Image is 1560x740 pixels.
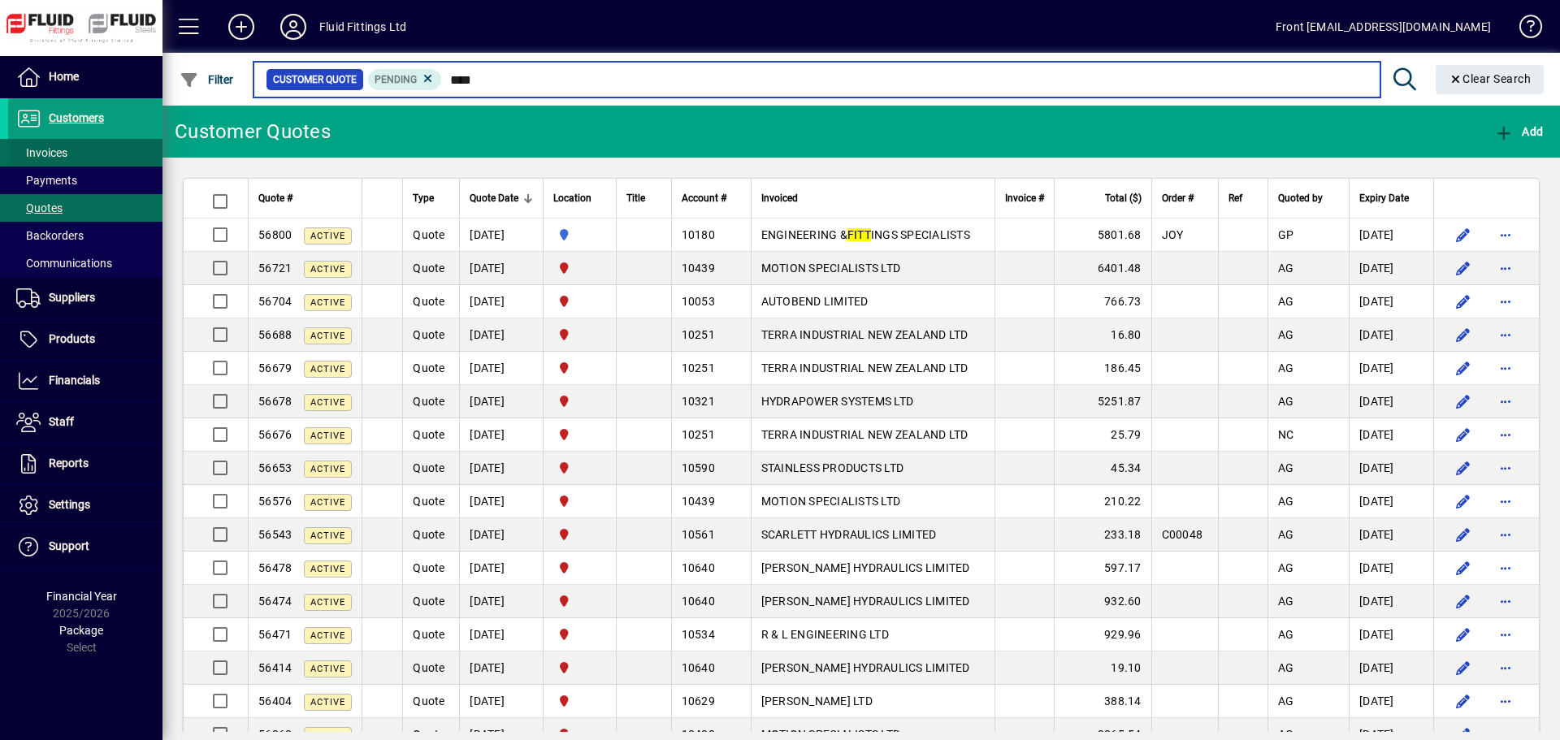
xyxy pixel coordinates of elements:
button: More options [1493,322,1519,348]
span: Customers [49,111,104,124]
button: Edit [1450,621,1476,647]
span: Quote [413,361,444,374]
span: Active [310,697,345,708]
td: 597.17 [1054,552,1151,585]
button: More options [1493,588,1519,614]
a: Settings [8,485,162,526]
td: 388.14 [1054,685,1151,718]
button: More options [1493,388,1519,414]
td: [DATE] [459,485,543,518]
span: JOY [1162,228,1184,241]
div: Ref [1228,189,1258,207]
span: CHRISTCHURCH [553,259,606,277]
span: 56800 [258,228,292,241]
span: Quotes [16,201,63,214]
button: More options [1493,288,1519,314]
button: Add [1490,117,1547,146]
span: ENGINEERING & INGS SPECIALISTS [761,228,970,241]
span: 10251 [682,361,715,374]
span: Total ($) [1105,189,1142,207]
a: Staff [8,402,162,443]
button: Edit [1450,422,1476,448]
a: Reports [8,444,162,484]
span: 10640 [682,595,715,608]
a: Payments [8,167,162,194]
div: Customer Quotes [175,119,331,145]
em: FITT [847,228,871,241]
span: Expiry Date [1359,189,1409,207]
td: [DATE] [459,585,543,618]
span: NC [1278,428,1294,441]
a: Knowledge Base [1507,3,1540,56]
span: AG [1278,395,1294,408]
td: [DATE] [1349,285,1433,318]
button: More options [1493,422,1519,448]
button: Profile [267,12,319,41]
td: [DATE] [1349,219,1433,252]
div: Quote # [258,189,352,207]
span: CHRISTCHURCH [553,459,606,477]
span: 56688 [258,328,292,341]
button: More options [1493,555,1519,581]
a: Financials [8,361,162,401]
span: 56543 [258,528,292,541]
span: 10053 [682,295,715,308]
td: [DATE] [459,352,543,385]
td: [DATE] [1349,452,1433,485]
span: Quote [413,528,444,541]
span: 10321 [682,395,715,408]
td: [DATE] [1349,651,1433,685]
span: MOTION SPECIALISTS LTD [761,262,901,275]
span: Backorders [16,229,84,242]
span: CHRISTCHURCH [553,692,606,710]
td: [DATE] [459,385,543,418]
button: Edit [1450,588,1476,614]
span: AG [1278,361,1294,374]
span: CHRISTCHURCH [553,592,606,610]
a: Suppliers [8,278,162,318]
span: Invoice # [1005,189,1044,207]
td: [DATE] [1349,318,1433,352]
td: 932.60 [1054,585,1151,618]
button: Edit [1450,455,1476,481]
span: Pending [375,74,417,85]
span: Home [49,70,79,83]
td: 45.34 [1054,452,1151,485]
span: CHRISTCHURCH [553,659,606,677]
mat-chip: Pending Status: Pending [368,69,442,90]
span: Ref [1228,189,1242,207]
span: AG [1278,495,1294,508]
td: [DATE] [1349,518,1433,552]
span: 10640 [682,661,715,674]
span: Quote [413,628,444,641]
span: [PERSON_NAME] HYDRAULICS LIMITED [761,661,970,674]
td: [DATE] [1349,618,1433,651]
span: SCARLETT HYDRAULICS LIMITED [761,528,937,541]
td: [DATE] [1349,385,1433,418]
td: [DATE] [459,552,543,585]
div: Fluid Fittings Ltd [319,14,406,40]
span: Invoiced [761,189,798,207]
span: AG [1278,695,1294,708]
td: [DATE] [459,252,543,285]
td: [DATE] [1349,418,1433,452]
span: 10561 [682,528,715,541]
span: Suppliers [49,291,95,304]
span: Quote [413,561,444,574]
span: CHRISTCHURCH [553,492,606,510]
span: Quote [413,328,444,341]
span: TERRA INDUSTRIAL NEW ZEALAND LTD [761,361,968,374]
span: Quote [413,395,444,408]
button: Edit [1450,322,1476,348]
span: CHRISTCHURCH [553,426,606,444]
span: Active [310,364,345,374]
span: Active [310,397,345,408]
span: Quote [413,262,444,275]
span: Settings [49,498,90,511]
span: CHRISTCHURCH [553,526,606,543]
span: R & L ENGINEERING LTD [761,628,889,641]
span: Order # [1162,189,1194,207]
span: AG [1278,295,1294,308]
button: More options [1493,255,1519,281]
span: Active [310,297,345,308]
